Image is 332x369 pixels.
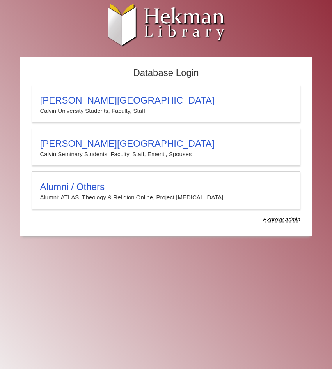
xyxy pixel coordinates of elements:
[40,192,292,202] p: Alumni: ATLAS, Theology & Religion Online, Project [MEDICAL_DATA]
[40,181,292,192] h3: Alumni / Others
[28,65,304,81] h2: Database Login
[32,85,300,122] a: [PERSON_NAME][GEOGRAPHIC_DATA]Calvin University Students, Faculty, Staff
[40,95,292,106] h3: [PERSON_NAME][GEOGRAPHIC_DATA]
[263,216,300,223] dfn: Use Alumni login
[40,138,292,149] h3: [PERSON_NAME][GEOGRAPHIC_DATA]
[32,128,300,165] a: [PERSON_NAME][GEOGRAPHIC_DATA]Calvin Seminary Students, Faculty, Staff, Emeriti, Spouses
[40,181,292,202] summary: Alumni / OthersAlumni: ATLAS, Theology & Religion Online, Project [MEDICAL_DATA]
[40,149,292,159] p: Calvin Seminary Students, Faculty, Staff, Emeriti, Spouses
[40,106,292,116] p: Calvin University Students, Faculty, Staff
